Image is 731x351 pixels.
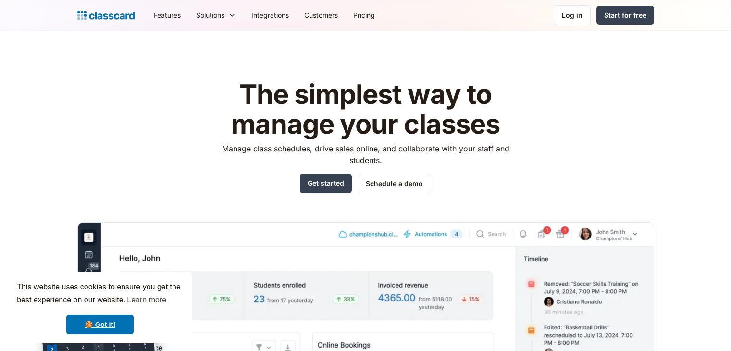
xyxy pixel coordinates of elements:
p: Manage class schedules, drive sales online, and collaborate with your staff and students. [213,143,518,166]
span: This website uses cookies to ensure you get the best experience on our website. [17,281,183,307]
a: home [77,9,135,22]
a: learn more about cookies [125,293,168,307]
h1: The simplest way to manage your classes [213,80,518,139]
a: dismiss cookie message [66,315,134,334]
a: Start for free [596,6,654,25]
div: Log in [562,10,582,20]
a: Customers [297,4,346,26]
a: Integrations [244,4,297,26]
div: Solutions [196,10,224,20]
a: Log in [554,5,591,25]
a: Schedule a demo [358,174,431,193]
div: Start for free [604,10,646,20]
a: Get started [300,174,352,193]
a: Features [146,4,188,26]
div: Solutions [188,4,244,26]
div: cookieconsent [8,272,192,343]
a: Pricing [346,4,383,26]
